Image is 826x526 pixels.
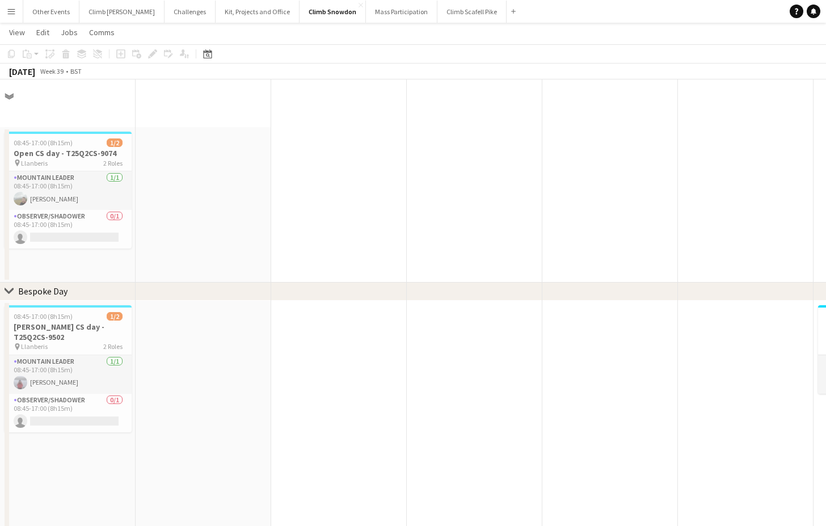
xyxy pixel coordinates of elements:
[37,67,66,75] span: Week 39
[366,1,437,23] button: Mass Participation
[61,27,78,37] span: Jobs
[14,312,73,321] span: 08:45-17:00 (8h15m)
[5,210,132,249] app-card-role: Observer/Shadower0/108:45-17:00 (8h15m)
[56,25,82,40] a: Jobs
[14,138,73,147] span: 08:45-17:00 (8h15m)
[300,1,366,23] button: Climb Snowdon
[5,25,29,40] a: View
[89,27,115,37] span: Comms
[36,27,49,37] span: Edit
[107,312,123,321] span: 1/2
[216,1,300,23] button: Kit, Projects and Office
[79,1,165,23] button: Climb [PERSON_NAME]
[103,342,123,351] span: 2 Roles
[85,25,119,40] a: Comms
[5,394,132,432] app-card-role: Observer/Shadower0/108:45-17:00 (8h15m)
[21,342,48,351] span: Llanberis
[23,1,79,23] button: Other Events
[32,25,54,40] a: Edit
[70,67,82,75] div: BST
[165,1,216,23] button: Challenges
[5,322,132,342] h3: [PERSON_NAME] CS day - T25Q2CS-9502
[5,355,132,394] app-card-role: Mountain Leader1/108:45-17:00 (8h15m)[PERSON_NAME]
[107,138,123,147] span: 1/2
[437,1,507,23] button: Climb Scafell Pike
[5,148,132,158] h3: Open CS day - T25Q2CS-9074
[5,132,132,249] app-job-card: 08:45-17:00 (8h15m)1/2Open CS day - T25Q2CS-9074 Llanberis2 RolesMountain Leader1/108:45-17:00 (8...
[103,159,123,167] span: 2 Roles
[9,27,25,37] span: View
[5,305,132,432] app-job-card: 08:45-17:00 (8h15m)1/2[PERSON_NAME] CS day - T25Q2CS-9502 Llanberis2 RolesMountain Leader1/108:45...
[21,159,48,167] span: Llanberis
[9,66,35,77] div: [DATE]
[18,285,68,297] div: Bespoke Day
[5,171,132,210] app-card-role: Mountain Leader1/108:45-17:00 (8h15m)[PERSON_NAME]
